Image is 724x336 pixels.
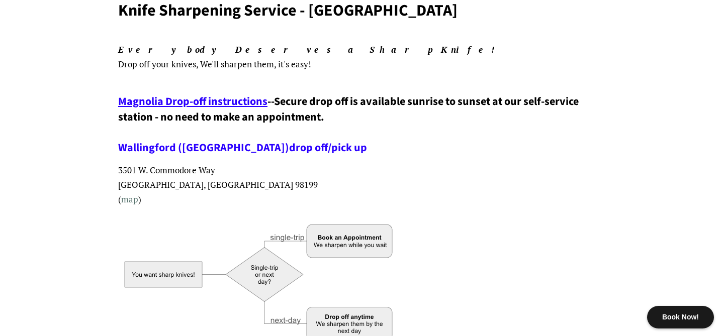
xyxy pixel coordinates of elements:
div: Book Now! [647,306,714,328]
p: , We'll sharpen them, it's easy! [118,43,606,72]
span: -- [267,93,274,109]
a: drop off/pick up [289,140,367,156]
span: Secure drop off is available sunrise to sunset at our self-service station - no need to make an a... [118,93,579,156]
a: Wallingford ([GEOGRAPHIC_DATA]) [118,140,289,156]
span: 3501 W. Commodore Way [GEOGRAPHIC_DATA], [GEOGRAPHIC_DATA] 98199 ( ) [118,164,318,205]
a: map [121,193,138,205]
em: Everybody Deserves a Sharp Knife! [118,44,503,55]
a: Magnolia Drop-off instructions [118,93,267,109]
h1: Knife Sharpening Service - [GEOGRAPHIC_DATA] [118,1,606,20]
span: Drop off your knives [118,58,196,70]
